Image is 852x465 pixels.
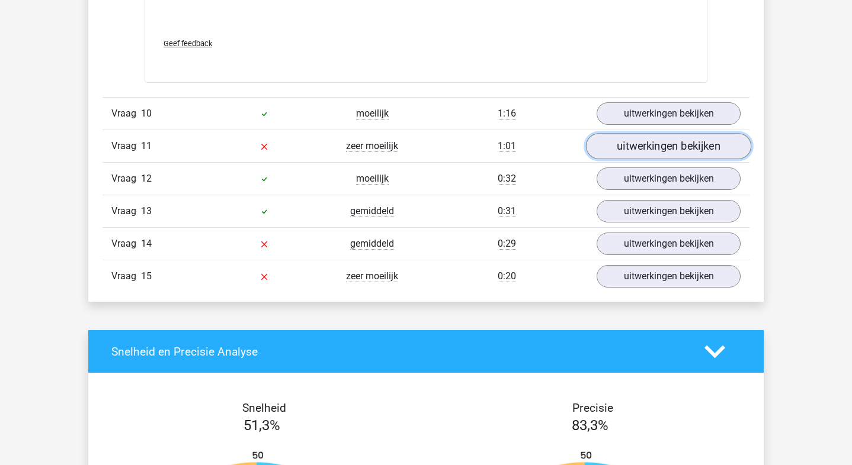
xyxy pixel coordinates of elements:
[141,108,152,119] span: 10
[350,205,394,217] span: gemiddeld
[111,269,141,283] span: Vraag
[572,417,608,434] span: 83,3%
[498,205,516,217] span: 0:31
[498,173,516,185] span: 0:32
[141,140,152,151] span: 11
[498,108,516,120] span: 1:16
[597,265,741,288] a: uitwerkingen bekijken
[346,270,398,282] span: zeer moeilijk
[498,270,516,282] span: 0:20
[597,167,741,190] a: uitwerkingen bekijken
[111,139,141,153] span: Vraag
[141,173,152,184] span: 12
[111,237,141,251] span: Vraag
[164,39,212,48] span: Geef feedback
[498,140,516,152] span: 1:01
[597,200,741,222] a: uitwerkingen bekijken
[111,172,141,186] span: Vraag
[356,108,389,120] span: moeilijk
[111,204,141,218] span: Vraag
[141,205,152,217] span: 13
[350,238,394,250] span: gemiddeld
[586,133,751,159] a: uitwerkingen bekijken
[111,106,141,121] span: Vraag
[111,345,687,359] h4: Snelheid en Precisie Analyse
[498,238,516,250] span: 0:29
[244,417,280,434] span: 51,3%
[597,233,741,255] a: uitwerkingen bekijken
[597,102,741,125] a: uitwerkingen bekijken
[141,238,152,249] span: 14
[141,270,152,282] span: 15
[346,140,398,152] span: zeer moeilijk
[356,173,389,185] span: moeilijk
[440,401,745,415] h4: Precisie
[111,401,417,415] h4: Snelheid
